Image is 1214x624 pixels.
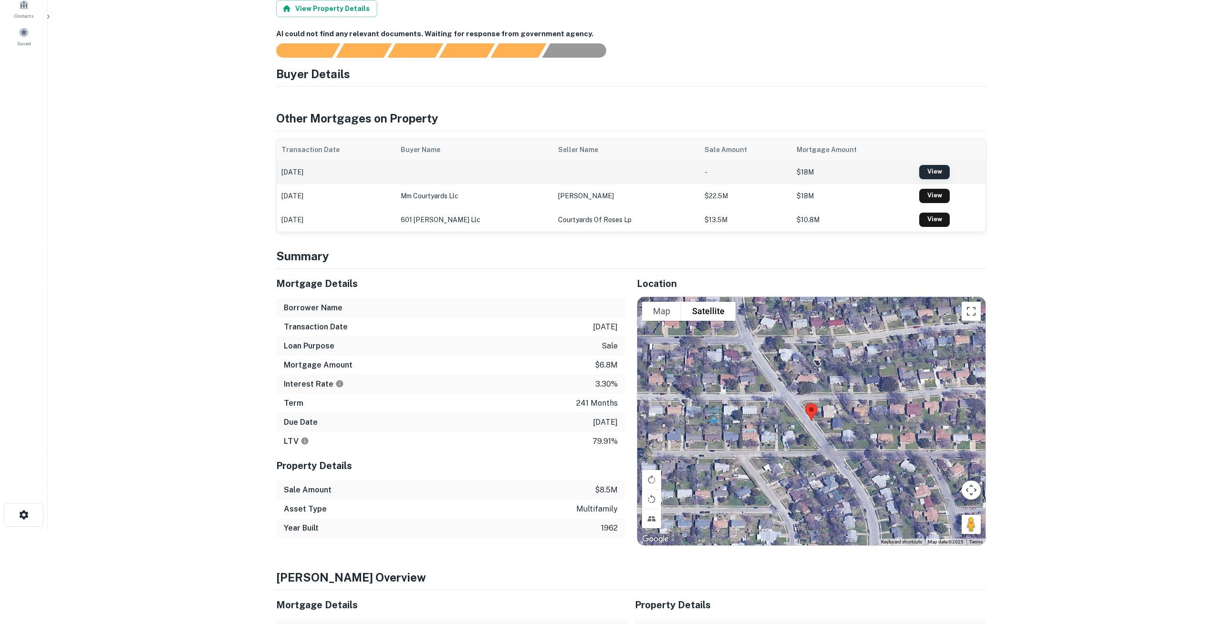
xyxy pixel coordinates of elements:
[969,539,983,544] a: Terms (opens in new tab)
[700,208,791,232] td: $13.5M
[962,302,981,321] button: Toggle fullscreen view
[681,302,736,321] button: Show satellite imagery
[642,509,661,528] button: Tilt map
[276,598,627,612] h5: Mortgage Details
[928,539,964,544] span: Map data ©2025
[553,208,700,232] td: courtyards of roses lp
[439,43,495,58] div: Principals found, AI now looking for contact information...
[284,378,344,390] h6: Interest Rate
[792,139,915,160] th: Mortgage Amount
[919,213,950,227] a: View
[265,43,336,58] div: Sending borrower request to AI...
[700,160,791,184] td: -
[553,184,700,208] td: [PERSON_NAME]
[335,379,344,388] svg: The interest rates displayed on the website are for informational purposes only and may be report...
[576,398,618,409] p: 241 months
[637,276,986,291] h5: Location
[592,436,618,447] p: 79.91%
[642,490,661,509] button: Rotate map counterclockwise
[792,208,915,232] td: $10.8M
[277,139,396,160] th: Transaction Date
[396,139,553,160] th: Buyer Name
[284,359,353,371] h6: Mortgage Amount
[595,359,618,371] p: $6.8m
[919,165,950,179] a: View
[276,65,350,82] h4: Buyer Details
[14,12,33,20] span: Contacts
[17,40,31,47] span: Saved
[640,533,671,545] img: Google
[601,522,618,534] p: 1962
[593,321,618,333] p: [DATE]
[387,43,443,58] div: Documents found, AI parsing details...
[553,139,700,160] th: Seller Name
[640,533,671,545] a: Open this area in Google Maps (opens a new window)
[336,43,392,58] div: Your request is received and processing...
[490,43,546,58] div: Principals found, still searching for contact information. This may take time...
[276,110,986,127] h4: Other Mortgages on Property
[642,470,661,489] button: Rotate map clockwise
[792,184,915,208] td: $18M
[542,43,618,58] div: AI fulfillment process complete.
[277,184,396,208] td: [DATE]
[962,515,981,534] button: Drag Pegman onto the map to open Street View
[919,189,950,203] a: View
[595,378,618,390] p: 3.30%
[792,160,915,184] td: $18M
[301,437,309,445] svg: LTVs displayed on the website are for informational purposes only and may be reported incorrectly...
[1166,548,1214,593] iframe: Chat Widget
[635,598,986,612] h5: Property Details
[284,417,318,428] h6: Due Date
[276,29,986,40] h6: AI could not find any relevant documents. Waiting for response from government agency.
[276,276,625,291] h5: Mortgage Details
[284,321,348,333] h6: Transaction Date
[881,539,922,545] button: Keyboard shortcuts
[576,503,618,515] p: multifamily
[284,436,309,447] h6: LTV
[284,340,334,352] h6: Loan Purpose
[284,522,319,534] h6: Year Built
[396,184,553,208] td: mm courtyards llc
[642,302,681,321] button: Show street map
[276,459,625,473] h5: Property Details
[284,484,332,496] h6: Sale Amount
[700,184,791,208] td: $22.5M
[700,139,791,160] th: Sale Amount
[396,208,553,232] td: 601 [PERSON_NAME] llc
[277,160,396,184] td: [DATE]
[962,481,981,500] button: Map camera controls
[284,398,303,409] h6: Term
[276,247,986,265] h4: Summary
[277,208,396,232] td: [DATE]
[284,302,342,314] h6: Borrower Name
[595,484,618,496] p: $8.5m
[593,417,618,428] p: [DATE]
[276,569,986,586] h4: [PERSON_NAME] Overview
[3,23,45,49] a: Saved
[284,503,327,515] h6: Asset Type
[602,340,618,352] p: sale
